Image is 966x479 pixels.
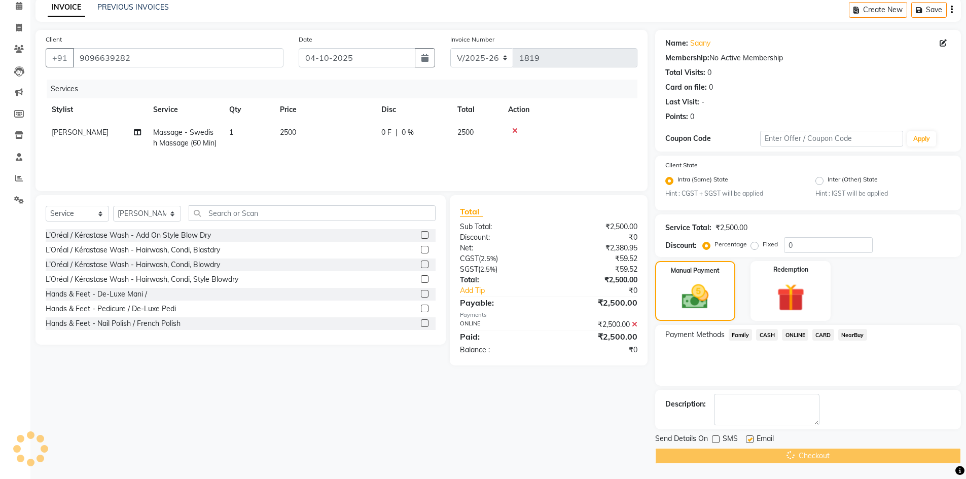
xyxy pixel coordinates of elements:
div: Description: [665,399,706,410]
th: Total [451,98,502,121]
div: ₹0 [565,285,645,296]
span: SMS [723,433,738,446]
div: L’Oréal / Kérastase Wash - Add On Style Blow Dry [46,230,211,241]
div: Discount: [665,240,697,251]
div: 0 [709,82,713,93]
div: Sub Total: [452,222,549,232]
span: 2.5% [481,254,496,263]
div: Paid: [452,330,549,343]
div: ₹2,500.00 [549,297,645,309]
label: Inter (Other) State [828,175,878,187]
a: Add Tip [452,285,564,296]
div: Balance : [452,345,549,355]
div: L’Oréal / Kérastase Wash - Hairwash, Condi, Blowdry [46,260,220,270]
div: ₹2,380.95 [549,243,645,253]
div: Payments [460,311,637,319]
div: L’Oréal / Kérastase Wash - Hairwash, Condi, Style Blowdry [46,274,238,285]
div: ONLINE [452,319,549,330]
div: 0 [690,112,694,122]
div: - [701,97,704,107]
div: Payable: [452,297,549,309]
div: ₹2,500.00 [549,330,645,343]
small: Hint : IGST will be applied [815,189,951,198]
label: Client [46,35,62,44]
span: 1 [229,128,233,137]
span: 0 F [381,127,391,138]
a: Saany [690,38,710,49]
span: 2.5% [480,265,495,273]
span: Payment Methods [665,329,725,340]
div: L’Oréal / Kérastase Wash - Hairwash, Condi, Blastdry [46,245,220,255]
div: Net: [452,243,549,253]
input: Search by Name/Mobile/Email/Code [73,48,283,67]
th: Disc [375,98,451,121]
div: Hands & Feet - Nail Polish / French Polish [46,318,181,329]
div: ( ) [452,253,549,264]
div: ₹0 [549,232,645,243]
div: Coupon Code [665,133,761,144]
div: ₹2,500.00 [549,222,645,232]
span: SGST [460,265,478,274]
img: _gift.svg [768,280,813,315]
th: Price [274,98,375,121]
button: +91 [46,48,74,67]
span: 2500 [280,128,296,137]
small: Hint : CGST + SGST will be applied [665,189,801,198]
span: Send Details On [655,433,708,446]
div: Hands & Feet - Pedicure / De-Luxe Pedi [46,304,176,314]
label: Redemption [773,265,808,274]
span: CGST [460,254,479,263]
button: Apply [907,131,936,146]
div: ( ) [452,264,549,275]
div: Membership: [665,53,709,63]
label: Percentage [714,240,747,249]
a: PREVIOUS INVOICES [97,3,169,12]
label: Client State [665,161,698,170]
div: No Active Membership [665,53,951,63]
th: Stylist [46,98,147,121]
button: Create New [849,2,907,18]
div: ₹59.52 [549,253,645,264]
span: ONLINE [782,329,808,341]
span: CASH [756,329,778,341]
th: Qty [223,98,274,121]
button: Save [911,2,947,18]
th: Service [147,98,223,121]
div: Name: [665,38,688,49]
div: Hands & Feet - De-Luxe Mani / [46,289,147,300]
div: ₹2,500.00 [715,223,747,233]
label: Fixed [763,240,778,249]
div: Services [47,80,645,98]
span: Email [757,433,774,446]
input: Enter Offer / Coupon Code [760,131,903,146]
div: Total Visits: [665,67,705,78]
span: Massage - Swedish Massage (60 Min) [153,128,217,148]
span: 0 % [402,127,414,138]
div: Discount: [452,232,549,243]
span: [PERSON_NAME] [52,128,109,137]
div: ₹2,500.00 [549,275,645,285]
input: Search or Scan [189,205,436,221]
div: Total: [452,275,549,285]
label: Date [299,35,312,44]
span: 2500 [457,128,474,137]
div: ₹0 [549,345,645,355]
div: Service Total: [665,223,711,233]
span: | [396,127,398,138]
label: Manual Payment [671,266,720,275]
div: ₹2,500.00 [549,319,645,330]
div: Points: [665,112,688,122]
div: Card on file: [665,82,707,93]
span: Total [460,206,483,217]
span: Family [729,329,753,341]
div: 0 [707,67,711,78]
span: NearBuy [838,329,867,341]
th: Action [502,98,637,121]
label: Intra (Same) State [677,175,728,187]
span: CARD [812,329,834,341]
div: ₹59.52 [549,264,645,275]
img: _cash.svg [673,281,717,312]
label: Invoice Number [450,35,494,44]
div: Last Visit: [665,97,699,107]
